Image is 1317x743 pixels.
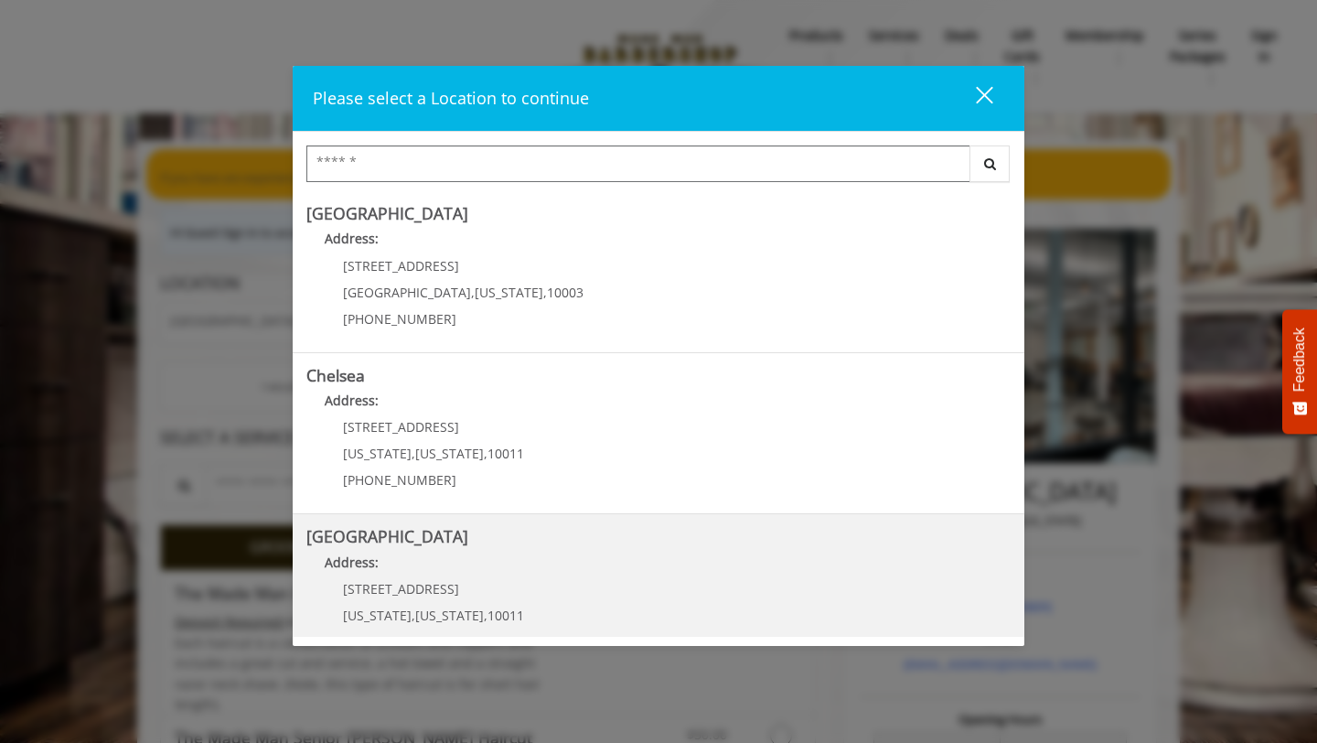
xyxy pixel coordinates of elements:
span: 10011 [487,607,524,624]
span: [PHONE_NUMBER] [343,471,456,489]
input: Search Center [306,145,970,182]
span: Please select a Location to continue [313,87,589,109]
span: [US_STATE] [343,445,412,462]
button: close dialog [942,80,1004,117]
span: [US_STATE] [343,607,412,624]
b: Chelsea [306,364,365,386]
span: [PHONE_NUMBER] [343,633,456,651]
span: , [412,607,415,624]
b: [GEOGRAPHIC_DATA] [306,202,468,224]
b: [GEOGRAPHIC_DATA] [306,525,468,547]
span: [US_STATE] [475,284,543,301]
span: , [471,284,475,301]
span: [US_STATE] [415,445,484,462]
span: , [484,445,487,462]
b: Address: [325,554,379,571]
span: , [412,445,415,462]
div: Center Select [306,145,1011,191]
span: [US_STATE] [415,607,484,624]
span: 10003 [547,284,584,301]
div: close dialog [955,85,991,113]
b: Address: [325,230,379,247]
span: , [543,284,547,301]
b: Address: [325,392,379,409]
span: [GEOGRAPHIC_DATA] [343,284,471,301]
span: [STREET_ADDRESS] [343,257,459,275]
i: Search button [980,157,1001,170]
span: , [484,607,487,624]
span: 10011 [487,445,524,462]
span: [STREET_ADDRESS] [343,580,459,598]
span: [STREET_ADDRESS] [343,418,459,436]
button: Feedback - Show survey [1282,309,1317,434]
span: [PHONE_NUMBER] [343,310,456,328]
span: Feedback [1291,328,1308,392]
